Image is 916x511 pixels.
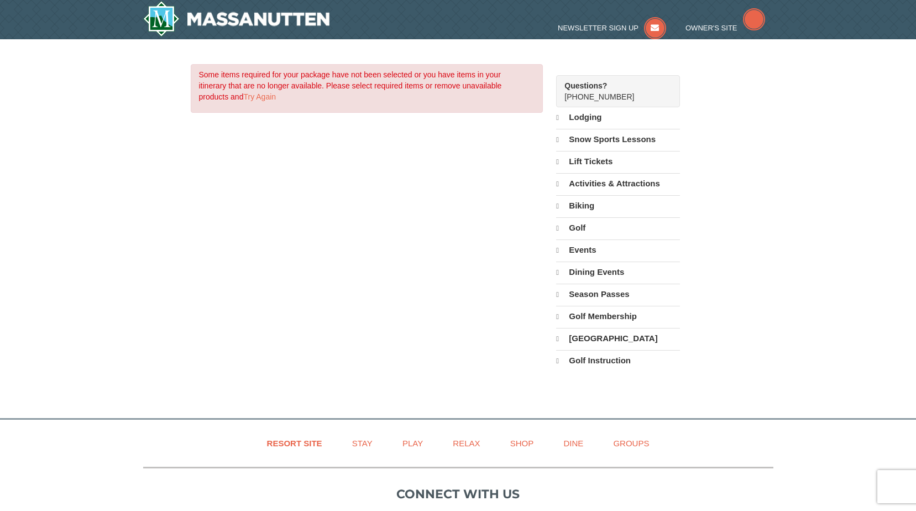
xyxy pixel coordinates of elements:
[556,217,679,238] a: Golf
[558,24,666,32] a: Newsletter Sign Up
[599,431,663,456] a: Groups
[564,81,607,90] strong: Questions?
[143,485,773,503] p: Connect with us
[556,195,679,216] a: Biking
[389,431,437,456] a: Play
[685,24,765,32] a: Owner's Site
[496,431,548,456] a: Shop
[564,80,659,101] span: [PHONE_NUMBER]
[556,129,679,150] a: Snow Sports Lessons
[556,151,679,172] a: Lift Tickets
[199,69,523,102] p: Some items required for your package have not been selected or you have items in your itinerary t...
[556,173,679,194] a: Activities & Attractions
[556,328,679,349] a: [GEOGRAPHIC_DATA]
[549,431,597,456] a: Dine
[143,1,330,36] a: Massanutten Resort
[338,431,386,456] a: Stay
[143,1,330,36] img: Massanutten Resort Logo
[556,306,679,327] a: Golf Membership
[243,92,276,101] a: Try Again
[558,24,638,32] span: Newsletter Sign Up
[556,284,679,305] a: Season Passes
[556,107,679,128] a: Lodging
[556,262,679,283] a: Dining Events
[253,431,336,456] a: Resort Site
[556,350,679,371] a: Golf Instruction
[439,431,494,456] a: Relax
[556,239,679,260] a: Events
[685,24,737,32] span: Owner's Site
